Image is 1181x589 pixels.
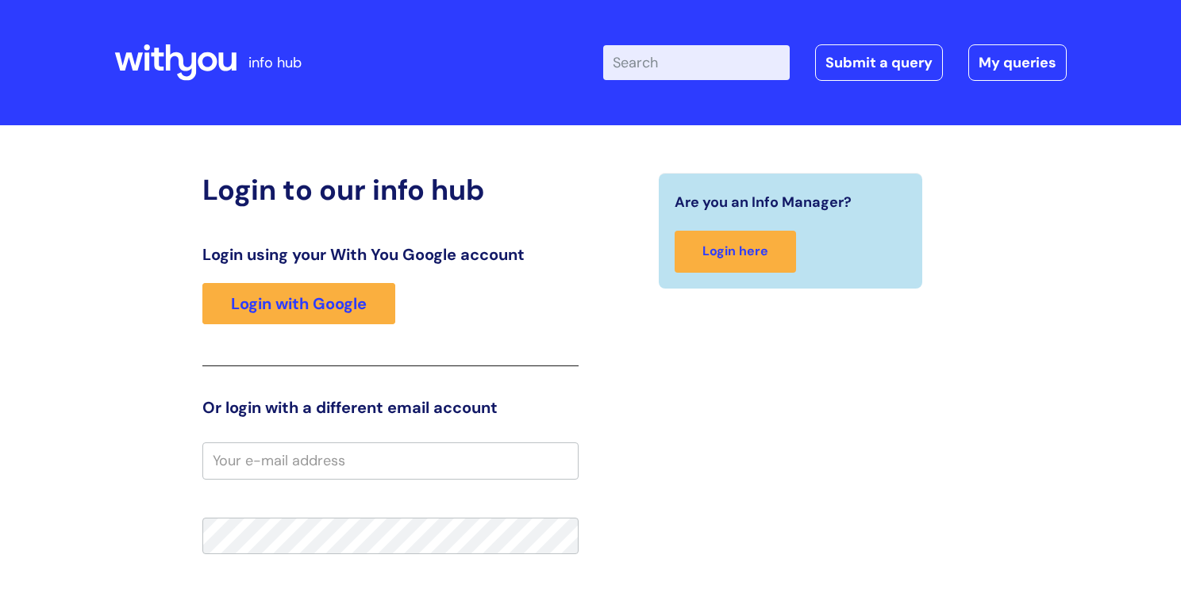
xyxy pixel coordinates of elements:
input: Your e-mail address [202,442,579,479]
a: My queries [968,44,1067,81]
span: Are you an Info Manager? [675,189,852,215]
a: Submit a query [815,44,943,81]
a: Login here [675,231,796,273]
input: Search [603,45,790,80]
p: info hub [248,50,302,75]
h3: Login using your With You Google account [202,245,579,264]
a: Login with Google [202,283,395,324]
h2: Login to our info hub [202,173,579,207]
h3: Or login with a different email account [202,398,579,417]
